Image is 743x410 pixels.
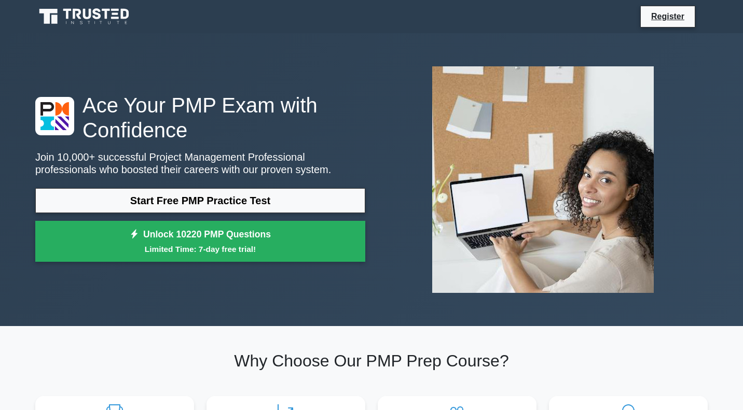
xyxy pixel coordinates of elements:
[645,10,691,23] a: Register
[35,151,365,176] p: Join 10,000+ successful Project Management Professional professionals who boosted their careers w...
[35,221,365,262] a: Unlock 10220 PMP QuestionsLimited Time: 7-day free trial!
[35,351,708,371] h2: Why Choose Our PMP Prep Course?
[35,188,365,213] a: Start Free PMP Practice Test
[35,93,365,143] h1: Ace Your PMP Exam with Confidence
[48,243,352,255] small: Limited Time: 7-day free trial!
